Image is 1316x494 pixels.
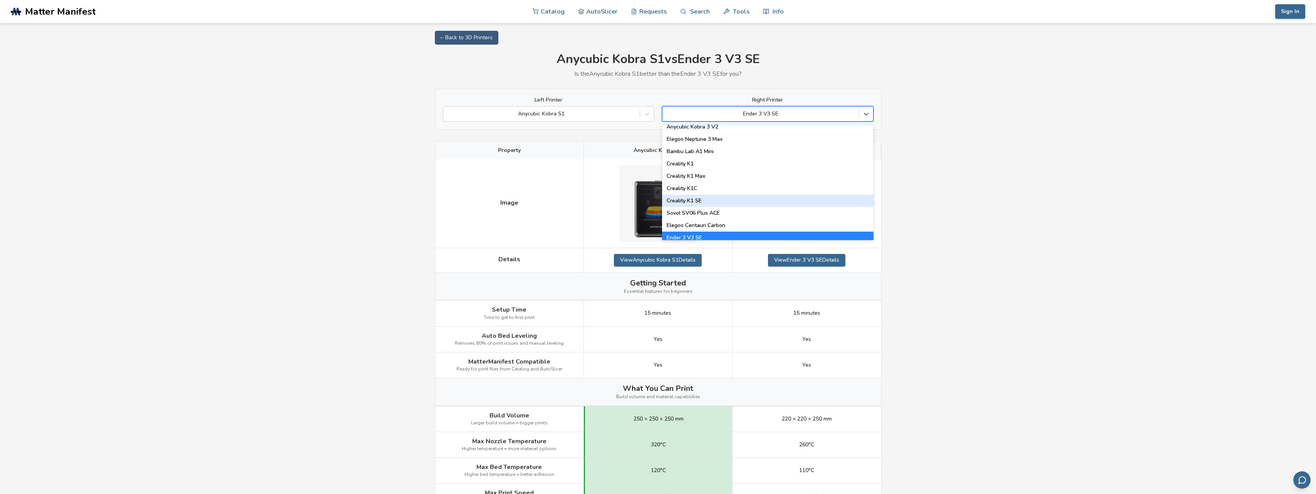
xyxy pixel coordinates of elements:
a: ← Back to 3D Printers [435,31,498,45]
div: Creality K1 SE [662,195,873,207]
button: Sign In [1275,4,1305,19]
div: Elegoo Neptune 3 Max [662,133,873,145]
div: Creality K1C [662,182,873,195]
span: 320°C [651,442,666,448]
div: Creality K1 [662,158,873,170]
span: Yes [802,336,811,342]
a: ViewAnycubic Kobra S1Details [614,254,702,266]
span: Image [500,199,518,206]
a: ViewEnder 3 V3 SEDetails [768,254,845,266]
span: Auto Bed Leveling [482,332,537,339]
span: Max Bed Temperature [476,464,542,471]
span: 15 minutes [644,310,671,316]
span: Matter Manifest [25,6,96,17]
span: 120°C [651,467,666,474]
label: Right Printer [662,97,873,103]
span: Time to get to first print [484,315,535,320]
span: 220 × 220 × 250 mm [782,416,832,422]
span: 110°C [799,467,814,474]
span: MatterManifest Compatible [468,358,550,365]
input: Anycubic Kobra S1 [447,111,449,117]
span: Max Nozzle Temperature [472,438,547,445]
span: Ready for print files from Catalog and AutoSlicer [456,367,562,372]
p: Is the Anycubic Kobra S1 better than the Ender 3 V3 SE for you? [435,70,882,77]
div: Bambu Lab A1 Mini [662,145,873,158]
span: 15 minutes [793,310,820,316]
span: Removes 80% of print issues and manual leveling [455,341,564,346]
span: 250 × 250 × 250 mm [634,416,684,422]
span: Yes [654,362,662,368]
h1: Anycubic Kobra S1 vs Ender 3 V3 SE [435,52,882,67]
div: Creality K1 Max [662,170,873,182]
span: Getting Started [630,279,686,287]
span: Build Volume [490,412,529,419]
div: Elegoo Centauri Carbon [662,219,873,232]
label: Left Printer [443,97,654,103]
span: Setup Time [492,306,526,313]
span: What You Can Print [623,384,693,393]
span: Higher temperature = more material options [462,446,557,452]
img: Anycubic Kobra S1 [619,165,696,242]
span: Yes [802,362,811,368]
span: Yes [654,336,662,342]
span: Essential features for beginners [624,289,692,294]
span: Build volume and material capabilities [616,394,700,400]
span: Higher bed temperature = better adhesion [464,472,554,477]
input: Ender 3 V3 SESovol SV07AnkerMake M5Anycubic I3 MegaAnycubic I3 Mega SAnycubic Kobra 2 MaxAnycubic... [666,111,668,117]
div: Ender 3 V3 SE [662,232,873,244]
button: Send feedback via email [1293,471,1311,489]
span: Larger build volume = bigger prints [471,421,548,426]
div: Anycubic Kobra 3 V2 [662,121,873,133]
span: Anycubic Kobra S1 [634,147,682,154]
span: 260°C [799,442,814,448]
span: Details [498,256,520,263]
div: Sovol SV06 Plus ACE [662,207,873,219]
span: Property [498,147,521,154]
